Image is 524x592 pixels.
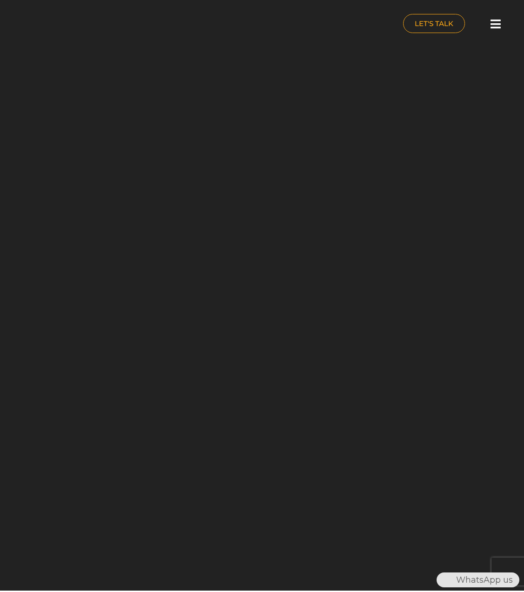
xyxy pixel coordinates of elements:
img: WhatsApp [438,572,452,587]
a: LET'S TALK [403,14,465,33]
a: nuance-qatar_logo [5,5,258,45]
span: LET'S TALK [415,20,453,27]
img: nuance-qatar_logo [5,5,83,45]
div: WhatsApp us [437,572,519,587]
a: WhatsAppWhatsApp us [437,575,519,585]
